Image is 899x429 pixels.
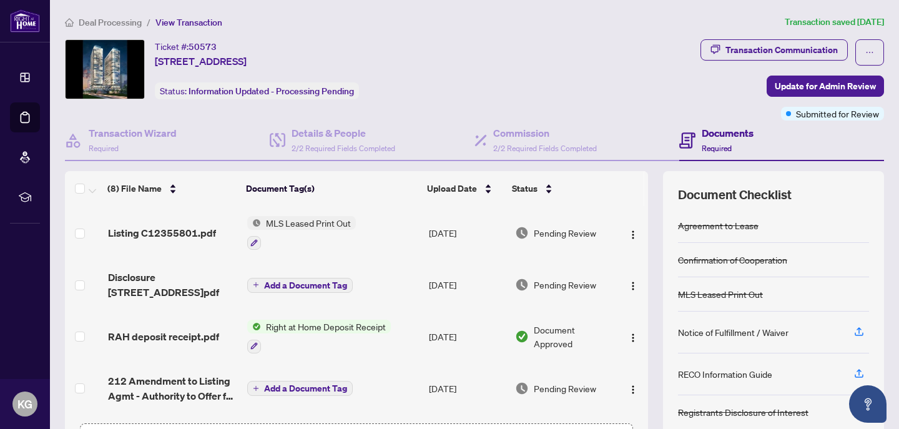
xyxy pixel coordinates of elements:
span: Submitted for Review [796,107,879,121]
td: [DATE] [424,363,510,413]
span: Pending Review [534,382,596,395]
span: Right at Home Deposit Receipt [261,320,391,333]
button: Logo [623,327,643,347]
span: Status [512,182,538,195]
span: Required [89,144,119,153]
td: [DATE] [424,260,510,310]
button: Status IconRight at Home Deposit Receipt [247,320,391,353]
div: RECO Information Guide [678,367,772,381]
span: plus [253,282,259,288]
span: plus [253,385,259,392]
span: KG [17,395,32,413]
div: Confirmation of Cooperation [678,253,787,267]
span: 212 Amendment to Listing Agmt - Authority to Offer for Lease - Price_encrypted_.pdf [108,373,237,403]
article: Transaction saved [DATE] [785,15,884,29]
span: Pending Review [534,278,596,292]
td: [DATE] [424,206,510,260]
img: Document Status [515,330,529,343]
img: Logo [628,385,638,395]
img: Logo [628,230,638,240]
span: Add a Document Tag [264,384,347,393]
img: Logo [628,333,638,343]
button: Transaction Communication [700,39,848,61]
span: Information Updated - Processing Pending [189,86,354,97]
span: Upload Date [427,182,477,195]
img: Status Icon [247,216,261,230]
th: Document Tag(s) [241,171,422,206]
img: Logo [628,281,638,291]
div: Status: [155,82,359,99]
div: Notice of Fulfillment / Waiver [678,325,788,339]
span: Disclosure [STREET_ADDRESS]pdf [108,270,237,300]
img: Document Status [515,278,529,292]
span: home [65,18,74,27]
span: [STREET_ADDRESS] [155,54,247,69]
div: Ticket #: [155,39,217,54]
span: Listing C12355801.pdf [108,225,216,240]
span: Update for Admin Review [775,76,876,96]
div: Agreement to Lease [678,219,759,232]
span: Deal Processing [79,17,142,28]
img: Document Status [515,226,529,240]
span: Required [702,144,732,153]
span: RAH deposit receipt.pdf [108,329,219,344]
div: MLS Leased Print Out [678,287,763,301]
span: (8) File Name [107,182,162,195]
span: Add a Document Tag [264,281,347,290]
div: Transaction Communication [725,40,838,60]
span: 2/2 Required Fields Completed [292,144,395,153]
span: Document Checklist [678,186,792,204]
h4: Transaction Wizard [89,126,177,141]
td: [DATE] [424,310,510,363]
img: logo [10,9,40,32]
span: Document Approved [534,323,612,350]
span: MLS Leased Print Out [261,216,356,230]
img: Document Status [515,382,529,395]
button: Add a Document Tag [247,278,353,293]
h4: Documents [702,126,754,141]
button: Status IconMLS Leased Print Out [247,216,356,250]
button: Update for Admin Review [767,76,884,97]
span: ellipsis [865,48,874,57]
span: 2/2 Required Fields Completed [493,144,597,153]
button: Add a Document Tag [247,380,353,397]
span: Pending Review [534,226,596,240]
span: 50573 [189,41,217,52]
div: Registrants Disclosure of Interest [678,405,808,419]
li: / [147,15,150,29]
th: Upload Date [422,171,508,206]
span: View Transaction [155,17,222,28]
button: Open asap [849,385,887,423]
h4: Details & People [292,126,395,141]
img: Status Icon [247,320,261,333]
button: Logo [623,223,643,243]
img: IMG-C12355801_1.jpg [66,40,144,99]
h4: Commission [493,126,597,141]
button: Add a Document Tag [247,381,353,396]
button: Logo [623,275,643,295]
th: Status [507,171,614,206]
th: (8) File Name [102,171,241,206]
button: Logo [623,378,643,398]
button: Add a Document Tag [247,277,353,293]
